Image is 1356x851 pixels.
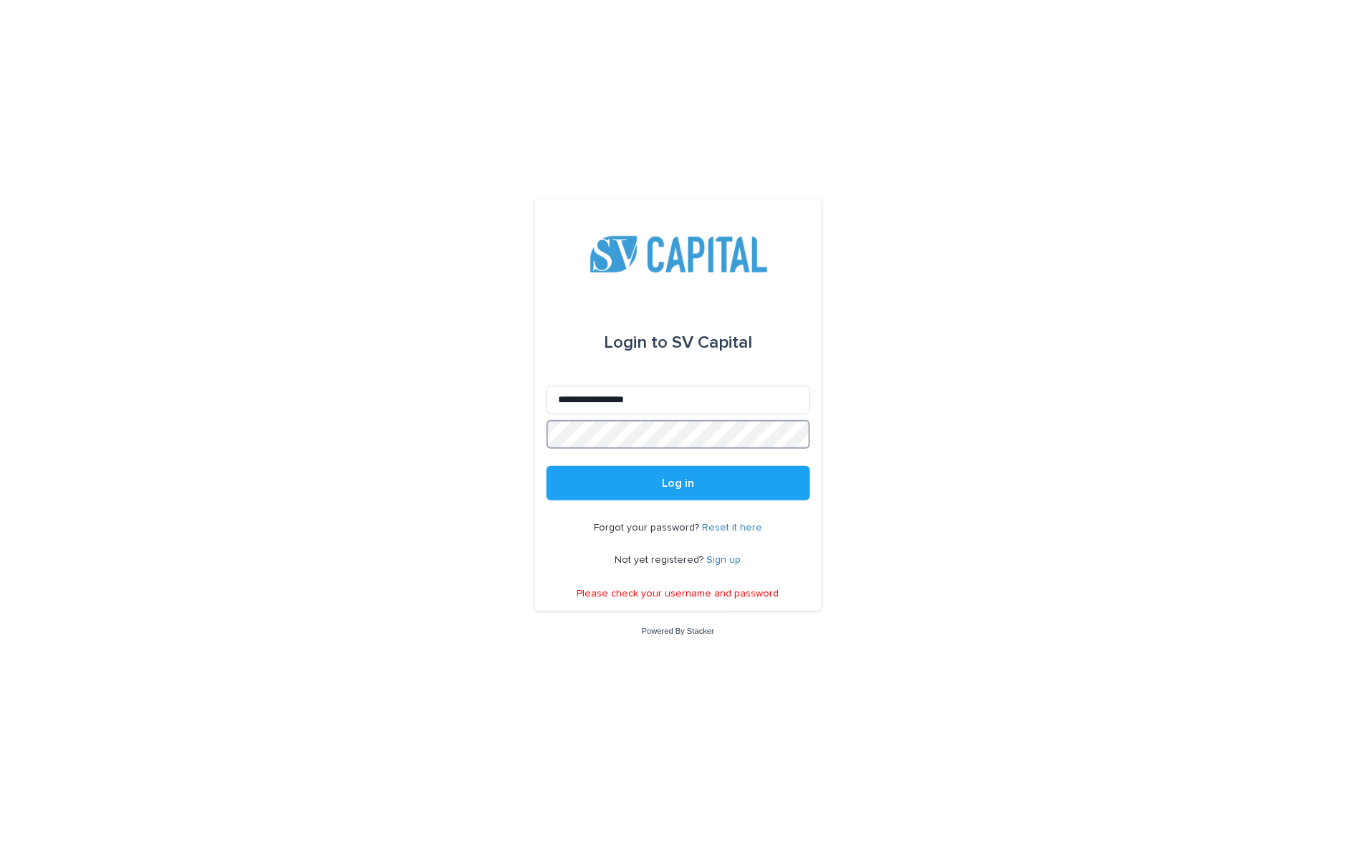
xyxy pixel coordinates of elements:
span: Not yet registered? [615,555,707,565]
span: Forgot your password? [594,523,702,533]
a: Powered By Stacker [642,627,714,635]
p: Please check your username and password [577,588,779,600]
div: SV Capital [604,323,752,363]
a: Sign up [707,555,741,565]
button: Log in [547,466,810,500]
span: Login to [604,334,668,351]
img: 7GBemjmsTGuK26vfOY7r [582,234,775,277]
a: Reset it here [702,523,762,533]
span: Log in [662,477,694,489]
